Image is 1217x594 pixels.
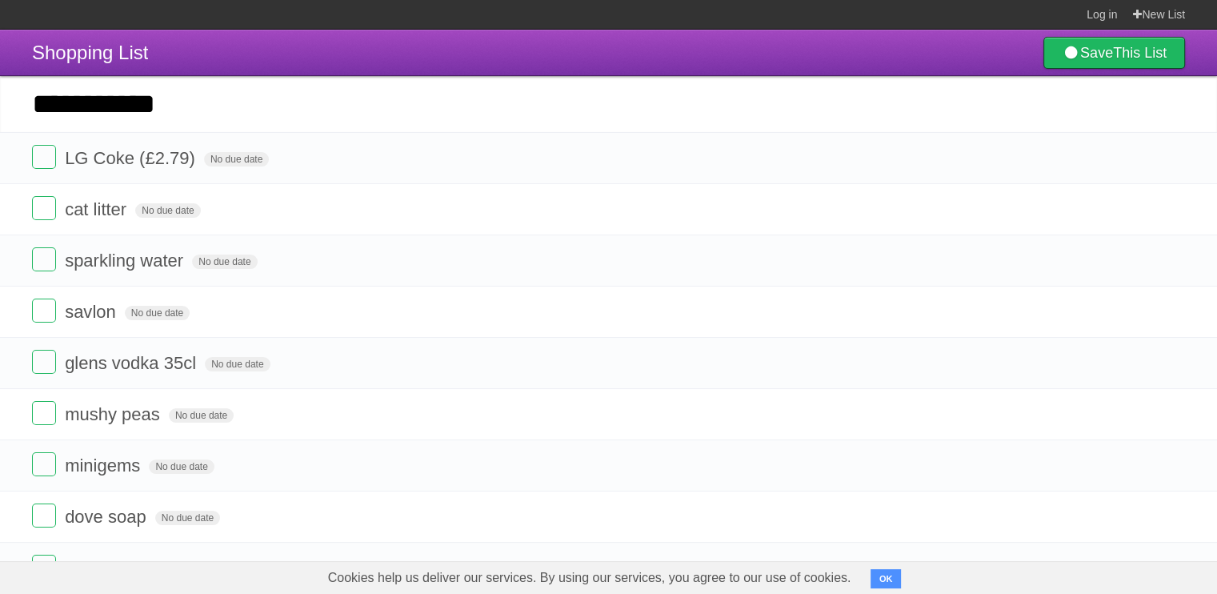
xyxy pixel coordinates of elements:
[32,145,56,169] label: Done
[155,511,220,525] span: No due date
[32,452,56,476] label: Done
[32,247,56,271] label: Done
[65,302,120,322] span: savlon
[125,306,190,320] span: No due date
[204,152,269,167] span: No due date
[149,460,214,474] span: No due date
[65,456,144,476] span: minigems
[1113,45,1167,61] b: This List
[65,148,199,168] span: LG Coke (£2.79)
[871,569,902,588] button: OK
[192,255,257,269] span: No due date
[65,507,150,527] span: dove soap
[32,42,148,63] span: Shopping List
[205,357,270,371] span: No due date
[32,555,56,579] label: Done
[32,350,56,374] label: Done
[32,196,56,220] label: Done
[169,408,234,423] span: No due date
[32,504,56,528] label: Done
[65,404,164,424] span: mushy peas
[312,562,867,594] span: Cookies help us deliver our services. By using our services, you agree to our use of cookies.
[65,199,130,219] span: cat litter
[65,353,200,373] span: glens vodka 35cl
[135,203,200,218] span: No due date
[32,299,56,323] label: Done
[65,558,283,578] span: [PERSON_NAME] Gin 70cl
[65,251,187,271] span: sparkling water
[32,401,56,425] label: Done
[1043,37,1185,69] a: SaveThis List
